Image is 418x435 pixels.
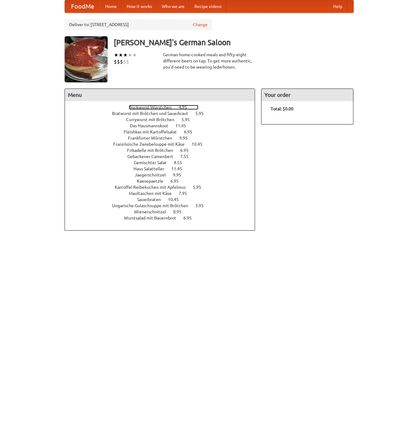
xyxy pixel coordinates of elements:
span: Kaesepaetzle [137,179,169,184]
b: Total: $0.00 [271,106,293,111]
a: Frankfurter Würstchen 9.95 [128,136,199,140]
a: Recipe videos [189,0,226,13]
a: Who we are [157,0,189,13]
span: 4.55 [174,160,188,165]
li: ★ [114,52,118,58]
span: 6.95 [183,216,198,220]
a: Fleishkas mit Kartoffelsalat 6.95 [124,129,204,134]
li: ★ [118,52,123,58]
a: Wurstsalad mit Bauernbrot 6.95 [124,216,203,220]
span: 5.95 [193,185,207,190]
span: Sauerbraten [137,197,167,202]
span: 9.95 [173,172,187,177]
a: Bockwurst Würstchen 4.95 [129,105,198,110]
span: Kartoffel Reibekuchen mit Apfelmus [115,185,192,190]
h4: Menu [65,89,255,101]
li: ★ [132,52,137,58]
span: Wurstsalad mit Bauernbrot [124,216,182,220]
a: FoodMe [65,0,100,13]
div: Deliver to: [STREET_ADDRESS] [65,19,212,30]
a: Help [328,0,347,13]
span: 6.95 [180,148,195,153]
a: Jaegerschnitzel 9.95 [135,172,193,177]
span: 10.45 [192,142,209,147]
li: $ [120,58,123,65]
a: Currywurst mit Brötchen 5.95 [126,117,201,122]
span: 3.95 [195,203,210,208]
span: 6.95 [170,179,185,184]
a: How it works [122,0,157,13]
span: Bockwurst Würstchen [129,105,178,110]
span: 7.95 [179,191,193,196]
a: Bratwurst mit Brötchen und Sauerkraut 5.95 [112,111,215,116]
li: $ [114,58,117,65]
span: Fleishkas mit Kartoffelsalat [124,129,183,134]
a: Gemischter Salat 4.55 [134,160,193,165]
a: Frikadelle mit Brötchen 6.95 [127,148,200,153]
span: 11.45 [175,123,192,128]
a: Maultaschen mit Käse 7.95 [129,191,198,196]
a: Ungarische Gulaschsuppe mit Brötchen 3.95 [112,203,215,208]
span: 8.95 [173,209,188,214]
a: Französische Zwiebelsuppe mit Käse 10.45 [113,142,214,147]
span: 9.95 [179,136,194,140]
h3: [PERSON_NAME]'s German Saloon [114,36,354,49]
span: Gebackener Camenbert [127,154,179,159]
img: angular.jpg [65,36,108,82]
a: Change [193,22,208,28]
a: Kaesepaetzle 6.95 [137,179,190,184]
li: $ [126,58,129,65]
li: $ [123,58,126,65]
li: ★ [128,52,132,58]
span: 10.45 [168,197,185,202]
span: Ungarische Gulaschsuppe mit Brötchen [112,203,194,208]
a: Home [100,0,122,13]
li: $ [117,58,120,65]
span: 7.55 [180,154,195,159]
span: 5.95 [195,111,210,116]
span: Currywurst mit Brötchen [126,117,181,122]
li: ★ [123,52,128,58]
span: Maultaschen mit Käse [129,191,178,196]
a: Kartoffel Reibekuchen mit Apfelmus 5.95 [115,185,213,190]
span: 5.95 [181,117,196,122]
a: Haus Salatteller 11.45 [133,166,193,171]
span: 6.95 [184,129,198,134]
span: Bratwurst mit Brötchen und Sauerkraut [112,111,194,116]
a: Wienerschnitzel 8.95 [134,209,193,214]
span: Jaegerschnitzel [135,172,172,177]
h4: Your order [261,89,353,101]
span: Das Hausmannskost [130,123,174,128]
span: Gemischter Salat [134,160,173,165]
a: Gebackener Camenbert 7.55 [127,154,200,159]
span: Französische Zwiebelsuppe mit Käse [113,142,191,147]
span: Wienerschnitzel [134,209,172,214]
div: German home-cooked meals and fifty-eight different beers on tap. To get more authentic, you'd nee... [163,52,255,70]
a: Das Hausmannskost 11.45 [130,123,197,128]
span: Frikadelle mit Brötchen [127,148,179,153]
span: 4.95 [179,105,193,110]
span: Frankfurter Würstchen [128,136,178,140]
a: Sauerbraten 10.45 [137,197,190,202]
span: Haus Salatteller [133,166,170,171]
span: 11.45 [171,166,188,171]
